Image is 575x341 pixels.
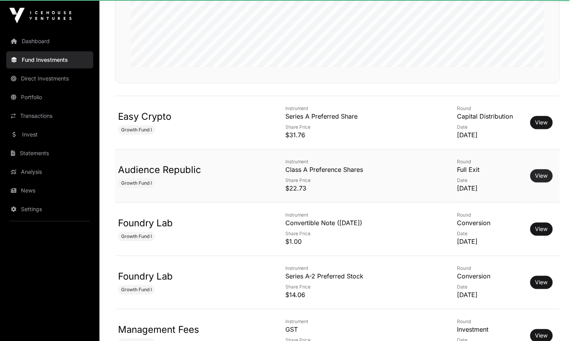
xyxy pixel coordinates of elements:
p: Round [457,318,522,325]
a: Settings [6,201,93,218]
p: $14.06 [285,290,444,299]
a: Portfolio [6,89,93,106]
a: Direct Investments [6,70,93,87]
p: Round [457,159,522,165]
a: View [535,278,547,286]
p: Round [457,265,522,271]
iframe: Chat Widget [536,304,575,341]
span: Growth Fund I [121,180,152,186]
p: Class A Preference Shares [285,165,444,174]
p: Round [457,105,522,112]
p: Conversion [457,271,522,281]
p: Share Price [285,231,444,237]
p: [DATE] [457,290,522,299]
a: News [6,182,93,199]
span: Growth Fund I [121,233,152,240]
a: View [535,225,547,233]
a: Fund Investments [6,51,93,68]
a: Statements [6,145,93,162]
p: GST [285,325,444,334]
p: Series A-2 Preferred Stock [285,271,444,281]
button: View [530,276,552,289]
button: View [530,169,552,182]
a: Analysis [6,163,93,180]
p: Date [457,177,522,184]
p: Convertible Note ([DATE]) [285,218,444,227]
span: Growth Fund I [121,287,152,293]
p: Share Price [285,124,444,130]
p: Full Exit [457,165,522,174]
p: Instrument [285,318,444,325]
p: [DATE] [457,184,522,193]
a: Invest [6,126,93,143]
button: View [530,116,552,129]
p: Date [457,124,522,130]
p: Management Fees [118,324,265,336]
p: Date [457,231,522,237]
p: Round [457,212,522,218]
p: $31.76 [285,130,444,140]
p: [DATE] [457,237,522,246]
p: Capital Distribution [457,112,522,121]
p: [DATE] [457,130,522,140]
p: Date [457,284,522,290]
a: Foundry Lab [118,271,173,282]
p: $22.73 [285,184,444,193]
button: View [530,222,552,236]
p: Instrument [285,105,444,112]
img: Icehouse Ventures Logo [9,8,71,23]
p: $1.00 [285,237,444,246]
a: View [535,119,547,126]
p: Instrument [285,212,444,218]
p: Instrument [285,159,444,165]
p: Series A Preferred Share [285,112,444,121]
a: View [535,172,547,180]
a: Dashboard [6,33,93,50]
p: Instrument [285,265,444,271]
p: Investment [457,325,522,334]
span: Growth Fund I [121,127,152,133]
p: Share Price [285,177,444,184]
a: Foundry Lab [118,217,173,229]
a: Easy Crypto [118,111,171,122]
p: Share Price [285,284,444,290]
a: Audience Republic [118,164,201,175]
p: Conversion [457,218,522,227]
a: Transactions [6,107,93,124]
a: View [535,332,547,339]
